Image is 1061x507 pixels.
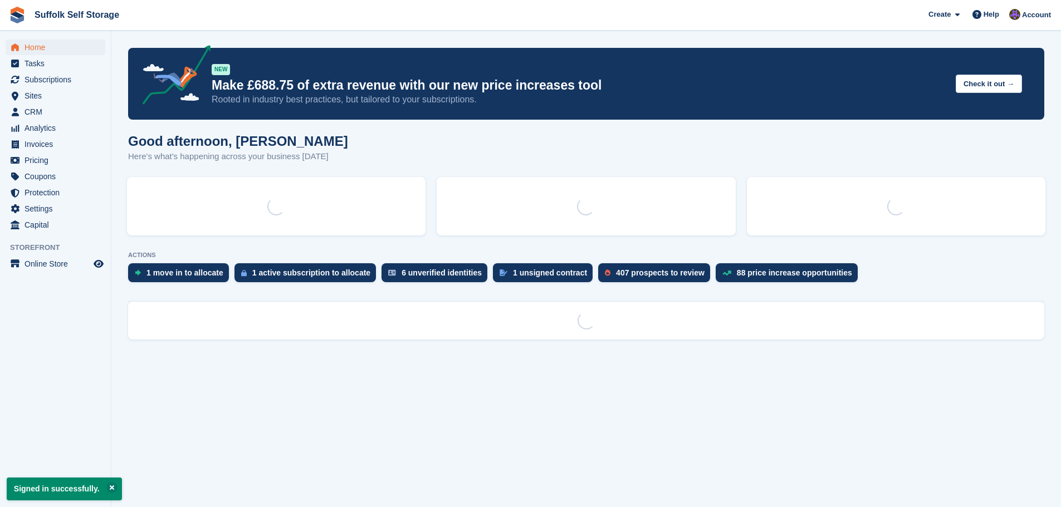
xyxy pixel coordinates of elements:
img: price_increase_opportunities-93ffe204e8149a01c8c9dc8f82e8f89637d9d84a8eef4429ea346261dce0b2c0.svg [722,270,731,275]
span: Settings [25,201,91,216]
span: Online Store [25,256,91,272]
a: 407 prospects to review [598,263,716,288]
a: menu [6,104,105,120]
div: NEW [212,64,230,75]
a: menu [6,56,105,71]
span: Invoices [25,136,91,152]
a: 1 active subscription to allocate [234,263,382,288]
span: Home [25,40,91,55]
a: menu [6,72,105,87]
img: prospect-51fa495bee0391a8d652442698ab0144808aea92771e9ea1ae160a38d050c398.svg [605,269,610,276]
a: menu [6,201,105,216]
button: Check it out → [956,75,1022,93]
div: 1 unsigned contract [513,268,587,277]
span: Coupons [25,169,91,184]
span: Protection [25,185,91,200]
img: Emma [1009,9,1020,20]
span: Account [1022,9,1051,21]
span: Storefront [10,242,111,253]
span: Subscriptions [25,72,91,87]
p: Here's what's happening across your business [DATE] [128,150,348,163]
img: move_ins_to_allocate_icon-fdf77a2bb77ea45bf5b3d319d69a93e2d87916cf1d5bf7949dd705db3b84f3ca.svg [135,269,141,276]
img: price-adjustments-announcement-icon-8257ccfd72463d97f412b2fc003d46551f7dbcb40ab6d574587a9cd5c0d94... [133,45,211,109]
a: menu [6,152,105,168]
a: menu [6,185,105,200]
a: 88 price increase opportunities [716,263,863,288]
span: Help [984,9,999,20]
img: active_subscription_to_allocate_icon-d502201f5373d7db506a760aba3b589e785aa758c864c3986d89f69b8ff3... [241,269,247,277]
div: 1 move in to allocate [146,268,223,277]
span: Tasks [25,56,91,71]
p: Signed in successfully. [7,478,122,500]
span: CRM [25,104,91,120]
span: Create [928,9,951,20]
a: 1 unsigned contract [493,263,598,288]
div: 6 unverified identities [402,268,482,277]
span: Capital [25,217,91,233]
a: menu [6,120,105,136]
a: Preview store [92,257,105,270]
span: Sites [25,88,91,104]
div: 407 prospects to review [616,268,705,277]
a: menu [6,40,105,55]
a: 1 move in to allocate [128,263,234,288]
a: menu [6,169,105,184]
div: 1 active subscription to allocate [252,268,370,277]
a: Suffolk Self Storage [30,6,124,24]
a: menu [6,88,105,104]
a: menu [6,217,105,233]
a: menu [6,136,105,152]
span: Pricing [25,152,91,168]
p: ACTIONS [128,252,1044,259]
p: Rooted in industry best practices, but tailored to your subscriptions. [212,93,947,106]
p: Make £688.75 of extra revenue with our new price increases tool [212,77,947,93]
img: contract_signature_icon-13c848040528278c33f63329250d36e43548de30e8caae1d1a13099fd9432cc5.svg [500,269,507,276]
a: menu [6,256,105,272]
img: verify_identity-adf6edd0f0f0b5bbfe63781bf79b02c33cf7c696d77639b501bdc392416b5a36.svg [388,269,396,276]
img: stora-icon-8386f47178a22dfd0bd8f6a31ec36ba5ce8667c1dd55bd0f319d3a0aa187defe.svg [9,7,26,23]
h1: Good afternoon, [PERSON_NAME] [128,134,348,149]
span: Analytics [25,120,91,136]
div: 88 price increase opportunities [737,268,852,277]
a: 6 unverified identities [382,263,493,288]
